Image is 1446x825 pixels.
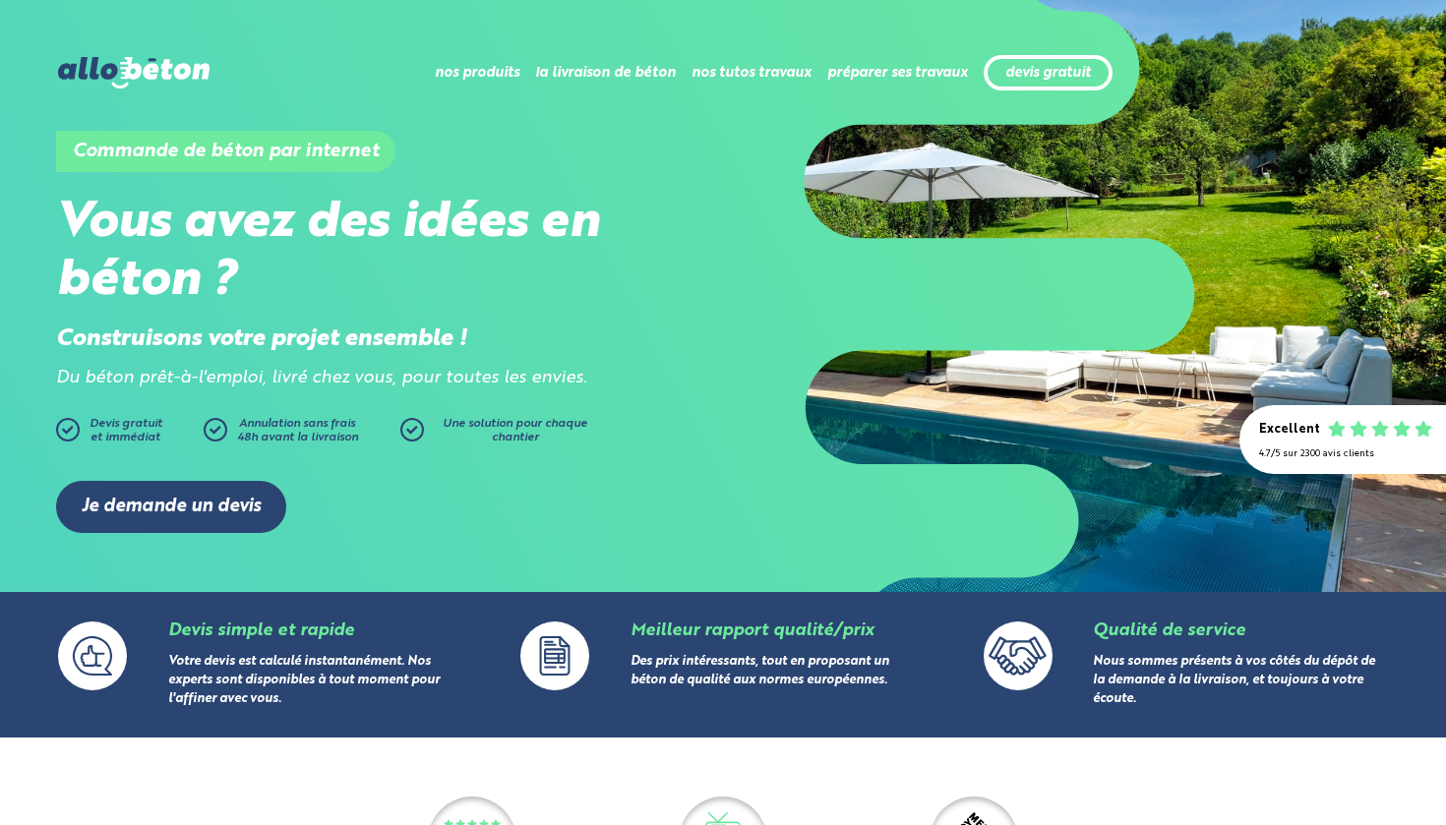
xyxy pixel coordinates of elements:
[1259,448,1426,459] div: 4.7/5 sur 2300 avis clients
[1259,423,1320,438] div: Excellent
[692,49,812,96] li: nos tutos travaux
[168,655,440,705] a: Votre devis est calculé instantanément. Nos experts sont disponibles à tout moment pour l'affiner...
[443,418,587,443] span: Une solution pour chaque chantier
[58,57,210,88] img: allobéton
[827,49,968,96] li: préparer ses travaux
[535,49,676,96] li: la livraison de béton
[400,418,597,451] a: Une solution pour chaque chantier
[631,622,874,639] a: Meilleur rapport qualité/prix
[1093,655,1375,705] a: Nous sommes présents à vos côtés du dépôt de la demande à la livraison, et toujours à votre écoute.
[168,622,354,639] a: Devis simple et rapide
[56,481,286,533] a: Je demande un devis
[56,418,194,451] a: Devis gratuitet immédiat
[631,655,889,686] a: Des prix intéressants, tout en proposant un béton de qualité aux normes européennes.
[237,418,358,443] span: Annulation sans frais 48h avant la livraison
[90,418,162,443] span: Devis gratuit et immédiat
[204,418,400,451] a: Annulation sans frais48h avant la livraison
[56,370,587,386] i: Du béton prêt-à-l'emploi, livré chez vous, pour toutes les envies.
[56,131,395,172] h1: Commande de béton par internet
[1093,622,1245,639] a: Qualité de service
[435,49,519,96] li: nos produits
[56,195,723,311] h2: Vous avez des idées en béton ?
[1005,65,1091,82] a: devis gratuit
[56,327,467,351] strong: Construisons votre projet ensemble !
